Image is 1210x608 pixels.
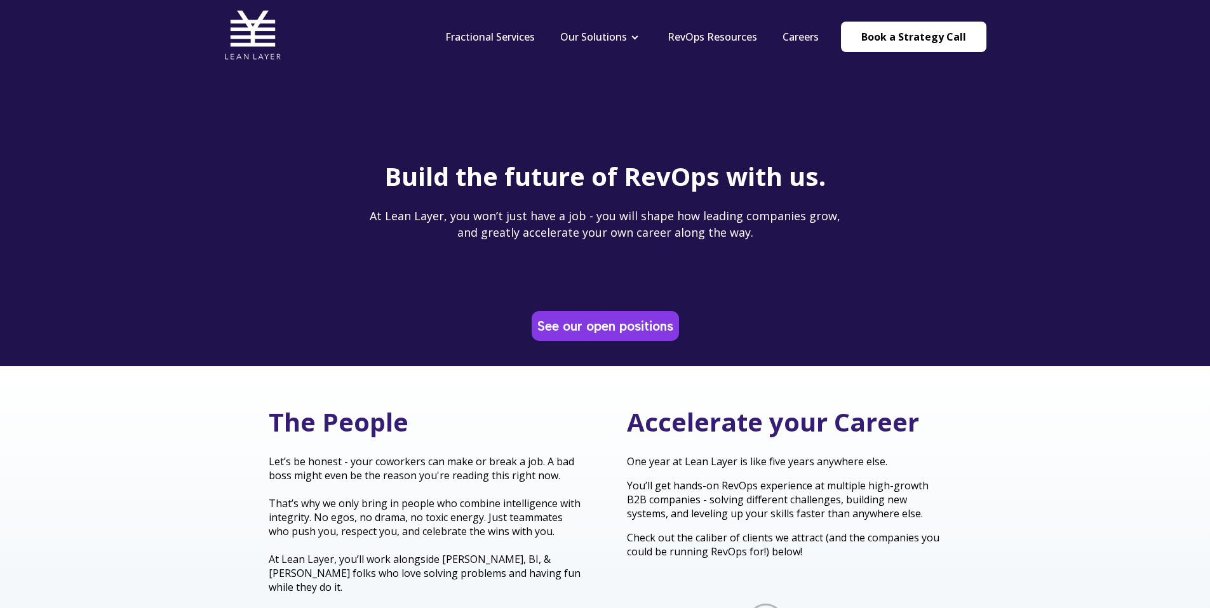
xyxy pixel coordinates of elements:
a: RevOps Resources [668,30,757,44]
span: Accelerate your Career [627,404,919,439]
p: You’ll get hands-on RevOps experience at multiple high-growth B2B companies - solving different c... [627,479,942,520]
a: Our Solutions [560,30,627,44]
a: Book a Strategy Call [841,22,986,52]
p: Check out the caliber of clients we attract (and the companies you could be running RevOps for!) ... [627,531,942,558]
span: At Lean Layer, you’ll work alongside [PERSON_NAME], BI, & [PERSON_NAME] folks who love solving pr... [269,552,581,594]
a: Careers [783,30,819,44]
img: Lean Layer Logo [224,6,281,63]
span: Let’s be honest - your coworkers can make or break a job. A bad boss might even be the reason you... [269,454,574,482]
span: Build the future of RevOps with us. [384,159,826,194]
div: Navigation Menu [433,30,831,44]
a: Fractional Services [445,30,535,44]
p: One year at Lean Layer is like five years anywhere else. [627,454,942,468]
span: The People [269,404,408,439]
span: That’s why we only bring in people who combine intelligence with integrity. No egos, no drama, no... [269,496,581,538]
span: At Lean Layer, you won’t just have a job - you will shape how leading companies grow, and greatly... [370,208,840,239]
a: See our open positions [534,314,676,338]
